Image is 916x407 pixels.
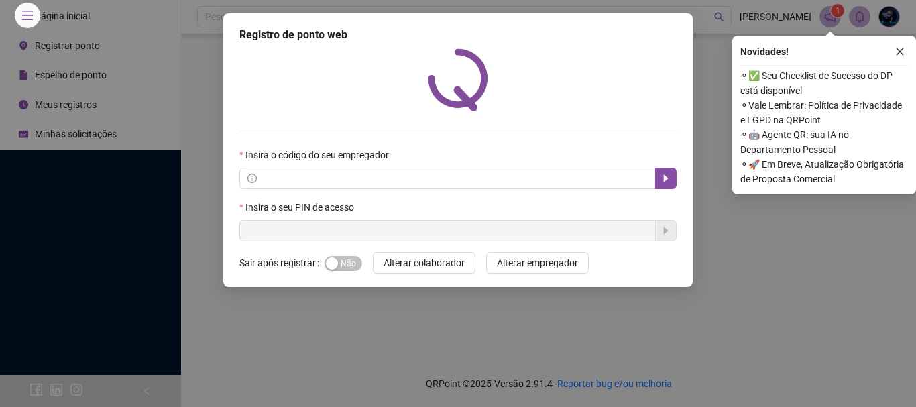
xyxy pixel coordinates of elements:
span: ⚬ 🤖 Agente QR: sua IA no Departamento Pessoal [740,127,908,157]
label: Insira o código do seu empregador [239,148,398,162]
span: Alterar colaborador [384,255,465,270]
div: Registro de ponto web [239,27,677,43]
span: Alterar empregador [497,255,578,270]
button: Alterar colaborador [373,252,475,274]
span: ⚬ 🚀 Em Breve, Atualização Obrigatória de Proposta Comercial [740,157,908,186]
label: Insira o seu PIN de acesso [239,200,363,215]
span: ⚬ ✅ Seu Checklist de Sucesso do DP está disponível [740,68,908,98]
span: ⚬ Vale Lembrar: Política de Privacidade e LGPD na QRPoint [740,98,908,127]
span: menu [21,9,34,21]
span: caret-right [661,173,671,184]
span: info-circle [247,174,257,183]
button: Alterar empregador [486,252,589,274]
label: Sair após registrar [239,252,325,274]
span: close [895,47,905,56]
img: QRPoint [428,48,488,111]
span: Novidades ! [740,44,789,59]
